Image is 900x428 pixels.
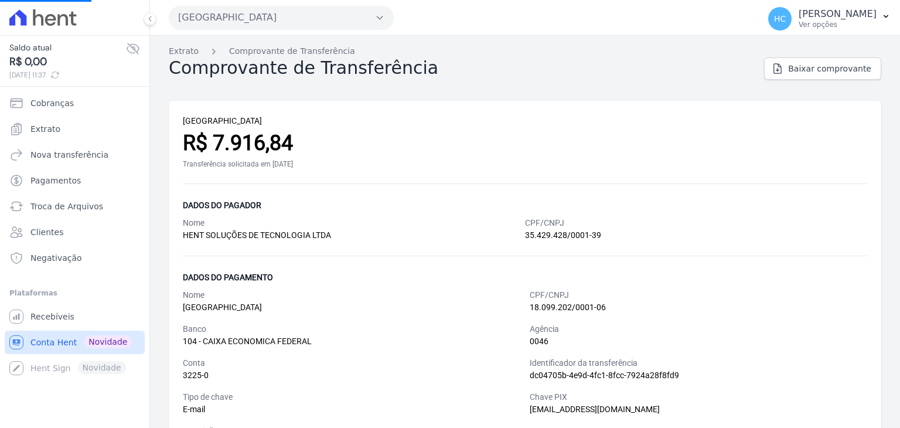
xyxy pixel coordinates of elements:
span: Novidade [84,335,132,348]
div: Banco [183,323,520,335]
div: dc04705b-4e9d-4fc1-8fcc-7924a28f8fd9 [530,369,867,382]
div: 18.099.202/0001-06 [530,301,867,314]
div: Nome [183,289,520,301]
a: Extrato [169,45,199,57]
div: Agência [530,323,867,335]
span: Pagamentos [30,175,81,186]
span: Troca de Arquivos [30,201,103,212]
span: Baixar comprovante [788,63,871,74]
span: Saldo atual [9,42,126,54]
div: E-mail [183,403,520,416]
a: Negativação [5,246,145,270]
div: Transferência solicitada em [DATE] [183,159,867,169]
div: CPF/CNPJ [525,217,867,229]
div: Plataformas [9,286,140,300]
a: Conta Hent Novidade [5,331,145,354]
span: HC [774,15,786,23]
a: Baixar comprovante [764,57,881,80]
span: Cobranças [30,97,74,109]
div: 3225-0 [183,369,520,382]
span: [DATE] 11:37 [9,70,126,80]
a: Extrato [5,117,145,141]
span: Clientes [30,226,63,238]
h2: Comprovante de Transferência [169,57,438,79]
div: Tipo de chave [183,391,520,403]
div: R$ 7.916,84 [183,127,867,159]
button: HC [PERSON_NAME] Ver opções [759,2,900,35]
nav: Breadcrumb [169,45,881,57]
a: Pagamentos [5,169,145,192]
p: Ver opções [799,20,877,29]
div: HENT SOLUÇÕES DE TECNOLOGIA LTDA [183,229,525,242]
span: Conta Hent [30,337,77,348]
div: Dados do pagamento [183,270,867,284]
p: [PERSON_NAME] [799,8,877,20]
a: Nova transferência [5,143,145,167]
a: Clientes [5,220,145,244]
div: Nome [183,217,525,229]
div: 0046 [530,335,867,348]
div: [EMAIL_ADDRESS][DOMAIN_NAME] [530,403,867,416]
div: Dados do pagador [183,198,867,212]
div: CPF/CNPJ [530,289,867,301]
span: Extrato [30,123,60,135]
span: Nova transferência [30,149,108,161]
span: R$ 0,00 [9,54,126,70]
div: 35.429.428/0001-39 [525,229,867,242]
button: [GEOGRAPHIC_DATA] [169,6,394,29]
nav: Sidebar [9,91,140,380]
a: Comprovante de Transferência [229,45,355,57]
div: [GEOGRAPHIC_DATA] [183,301,520,314]
a: Recebíveis [5,305,145,328]
div: Identificador da transferência [530,357,867,369]
span: Negativação [30,252,82,264]
div: [GEOGRAPHIC_DATA] [183,115,867,127]
span: Recebíveis [30,311,74,322]
div: Chave PIX [530,391,867,403]
div: Conta [183,357,520,369]
a: Cobranças [5,91,145,115]
a: Troca de Arquivos [5,195,145,218]
div: 104 - CAIXA ECONOMICA FEDERAL [183,335,520,348]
